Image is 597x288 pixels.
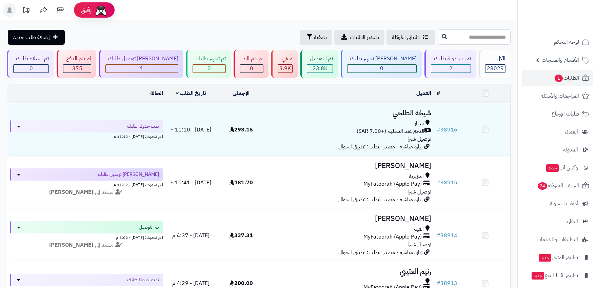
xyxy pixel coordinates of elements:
a: لوحة التحكم [522,34,593,50]
span: توصيل شبرا [407,135,431,143]
span: جديد [546,164,559,172]
span: طلباتي المُوكلة [392,33,420,41]
div: مسند إلى: [5,188,168,196]
h3: شيخه الطلحي [269,109,431,117]
span: زيارة مباشرة - مصدر الطلب: تطبيق الجوال [338,248,422,256]
a: إضافة طلب جديد [8,30,65,45]
span: لوحة التحكم [554,37,579,47]
a: لم يتم الدفع 375 [55,50,97,78]
a: المدونة [522,142,593,158]
span: وآتس آب [545,163,578,172]
span: العملاء [565,127,578,137]
span: # [437,231,440,240]
a: تم تجهيز طلبك 0 [185,50,232,78]
a: تم استلام طلبك 0 [5,50,55,78]
span: # [437,126,440,134]
span: MyFatoorah (Apple Pay) [363,180,422,188]
span: 200.00 [230,279,253,287]
img: logo-2.png [551,15,591,29]
h3: رنيم العتيبي [269,268,431,275]
span: 2 [449,64,453,73]
a: العميل [416,89,431,97]
a: طلباتي المُوكلة [386,30,435,45]
div: لم يتم الرد [240,55,263,63]
a: التقارير [522,213,593,230]
a: طلبات الإرجاع [522,106,593,122]
a: أدوات التسويق [522,196,593,212]
a: [PERSON_NAME] توصيل طلبك 1 [98,50,185,78]
span: 1 [555,75,563,82]
span: زيارة مباشرة - مصدر الطلب: تطبيق الجوال [338,143,422,151]
span: تطبيق نقاط البيع [531,271,578,280]
span: المدونة [563,145,578,155]
span: أدوات التسويق [549,199,578,208]
span: # [437,179,440,187]
a: #38916 [437,126,457,134]
div: 0 [14,65,48,73]
a: تم التوصيل 23.8K [299,50,339,78]
span: 293.15 [230,126,253,134]
div: الكل [485,55,505,63]
div: تم تجهيز طلبك [193,55,225,63]
span: شهار [415,120,424,127]
div: [PERSON_NAME] توصيل طلبك [105,55,178,63]
span: 337.31 [230,231,253,240]
span: # [437,279,440,287]
span: تطبيق المتجر [538,253,578,262]
h3: [PERSON_NAME] [269,215,431,223]
a: تصدير الطلبات [334,30,384,45]
a: الإجمالي [233,89,250,97]
div: اخر تحديث: [DATE] - 11:22 م [10,181,163,188]
a: الطلبات1 [522,70,593,86]
span: 28029 [487,64,504,73]
div: 0 [240,65,263,73]
a: الكل28029 [477,50,512,78]
div: اخر تحديث: [DATE] - 6:02 م [10,233,163,241]
a: الحالة [150,89,163,97]
span: [DATE] - 4:29 م [172,279,210,287]
a: وآتس آبجديد [522,160,593,176]
strong: [PERSON_NAME] [49,188,93,196]
div: [PERSON_NAME] تجهيز طلبك [347,55,417,63]
a: تاريخ الطلب [176,89,206,97]
span: إضافة طلب جديد [13,33,50,41]
a: #38913 [437,279,457,287]
span: [DATE] - 10:41 م [171,179,211,187]
span: الطلبات [554,73,579,83]
a: تحديثات المنصة [18,3,35,19]
a: تطبيق نقاط البيعجديد [522,267,593,284]
span: [PERSON_NAME] توصيل طلبك [98,171,159,178]
div: لم يتم الدفع [63,55,91,63]
span: تمت جدولة طلبك [127,123,159,130]
span: [DATE] - 11:10 م [171,126,211,134]
span: طلبات الإرجاع [552,109,579,119]
span: تصدير الطلبات [350,33,379,41]
div: 3858 [278,65,292,73]
div: تمت جدولة طلبك [431,55,471,63]
div: تم استلام طلبك [13,55,49,63]
span: التطبيقات والخدمات [537,235,578,244]
span: 181.70 [230,179,253,187]
a: السلات المتروكة24 [522,178,593,194]
span: جديد [532,272,544,280]
span: الدفع عند التسليم (+7.00 SAR) [357,127,424,135]
div: ملغي [278,55,293,63]
span: العزيزية [409,172,424,180]
strong: [PERSON_NAME] [49,241,93,249]
div: مسند إلى: [5,241,168,249]
button: تصفية [300,30,332,45]
span: 0 [250,64,253,73]
div: 2 [431,65,470,73]
img: ai-face.png [94,3,108,17]
a: المراجعات والأسئلة [522,88,593,104]
a: [PERSON_NAME] تجهيز طلبك 0 [339,50,423,78]
span: تمت جدولة طلبك [127,276,159,283]
span: جديد [539,254,551,262]
span: [DATE] - 4:37 م [172,231,210,240]
span: التقارير [565,217,578,226]
div: 23793 [307,65,332,73]
a: تمت جدولة طلبك 2 [423,50,477,78]
div: 1 [106,65,178,73]
span: الأقسام والمنتجات [542,55,579,65]
a: # [437,89,440,97]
